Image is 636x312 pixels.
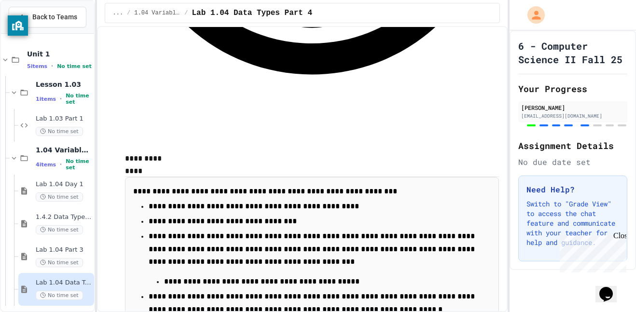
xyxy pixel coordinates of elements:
[8,15,28,36] button: privacy banner
[518,82,627,95] h2: Your Progress
[9,7,86,27] button: Back to Teams
[184,9,188,17] span: /
[526,199,619,247] p: Switch to "Grade View" to access the chat feature and communicate with your teacher for help and ...
[113,9,124,17] span: ...
[521,103,624,112] div: [PERSON_NAME]
[36,180,92,189] span: Lab 1.04 Day 1
[4,4,67,61] div: Chat with us now!Close
[36,213,92,221] span: 1.4.2 Data Types 2
[36,192,83,202] span: No time set
[556,231,626,272] iframe: chat widget
[27,50,92,58] span: Unit 1
[27,63,47,69] span: 5 items
[134,9,180,17] span: 1.04 Variables and User Input
[526,184,619,195] h3: Need Help?
[36,96,56,102] span: 1 items
[60,95,62,103] span: •
[36,246,92,254] span: Lab 1.04 Part 3
[57,63,92,69] span: No time set
[51,62,53,70] span: •
[36,279,92,287] span: Lab 1.04 Data Types Part 4
[518,156,627,168] div: No due date set
[36,146,92,154] span: 1.04 Variables and User Input
[36,80,92,89] span: Lesson 1.03
[518,39,627,66] h1: 6 - Computer Science II Fall 25
[521,112,624,120] div: [EMAIL_ADDRESS][DOMAIN_NAME]
[66,93,92,105] span: No time set
[517,4,547,26] div: My Account
[36,127,83,136] span: No time set
[60,161,62,168] span: •
[36,115,92,123] span: Lab 1.03 Part 1
[518,139,627,152] h2: Assignment Details
[36,225,83,234] span: No time set
[192,7,313,19] span: Lab 1.04 Data Types Part 4
[32,12,77,22] span: Back to Teams
[66,158,92,171] span: No time set
[595,273,626,302] iframe: chat widget
[127,9,130,17] span: /
[36,258,83,267] span: No time set
[36,162,56,168] span: 4 items
[36,291,83,300] span: No time set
